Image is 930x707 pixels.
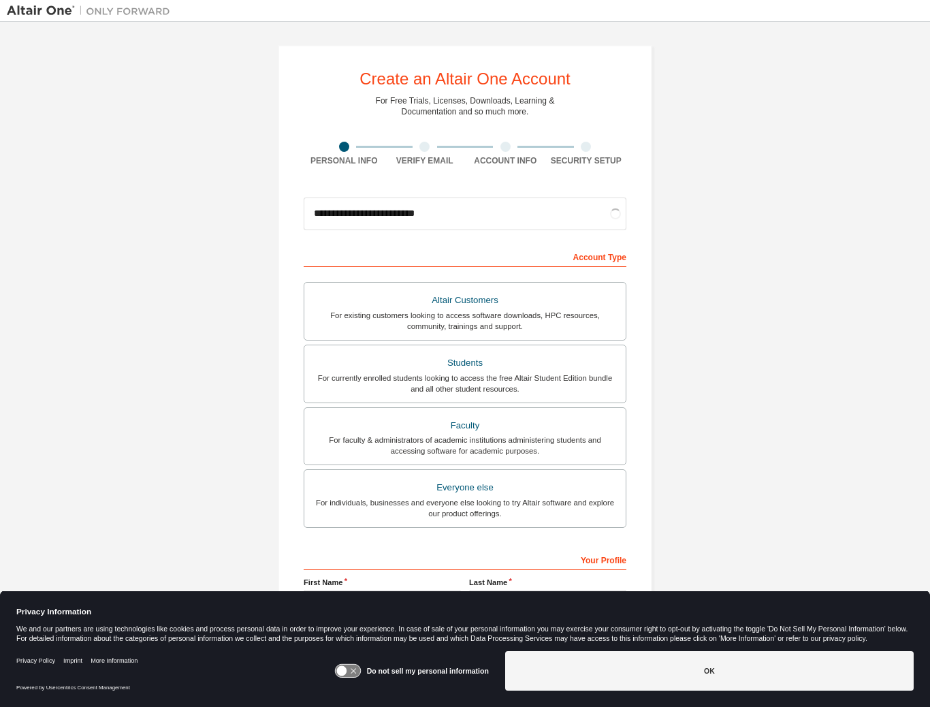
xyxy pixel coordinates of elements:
div: For Free Trials, Licenses, Downloads, Learning & Documentation and so much more. [376,95,555,117]
div: Students [312,353,618,373]
div: Account Type [304,245,626,267]
div: Security Setup [546,155,627,166]
img: Altair One [7,4,177,18]
div: Personal Info [304,155,385,166]
div: For faculty & administrators of academic institutions administering students and accessing softwa... [312,435,618,456]
div: Account Info [465,155,546,166]
div: Faculty [312,416,618,435]
div: For existing customers looking to access software downloads, HPC resources, community, trainings ... [312,310,618,332]
div: Create an Altair One Account [359,71,571,87]
label: First Name [304,577,461,588]
div: Your Profile [304,548,626,570]
div: Verify Email [385,155,466,166]
div: Everyone else [312,478,618,497]
label: Last Name [469,577,626,588]
div: For currently enrolled students looking to access the free Altair Student Edition bundle and all ... [312,373,618,394]
div: Altair Customers [312,291,618,310]
div: For individuals, businesses and everyone else looking to try Altair software and explore our prod... [312,497,618,519]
